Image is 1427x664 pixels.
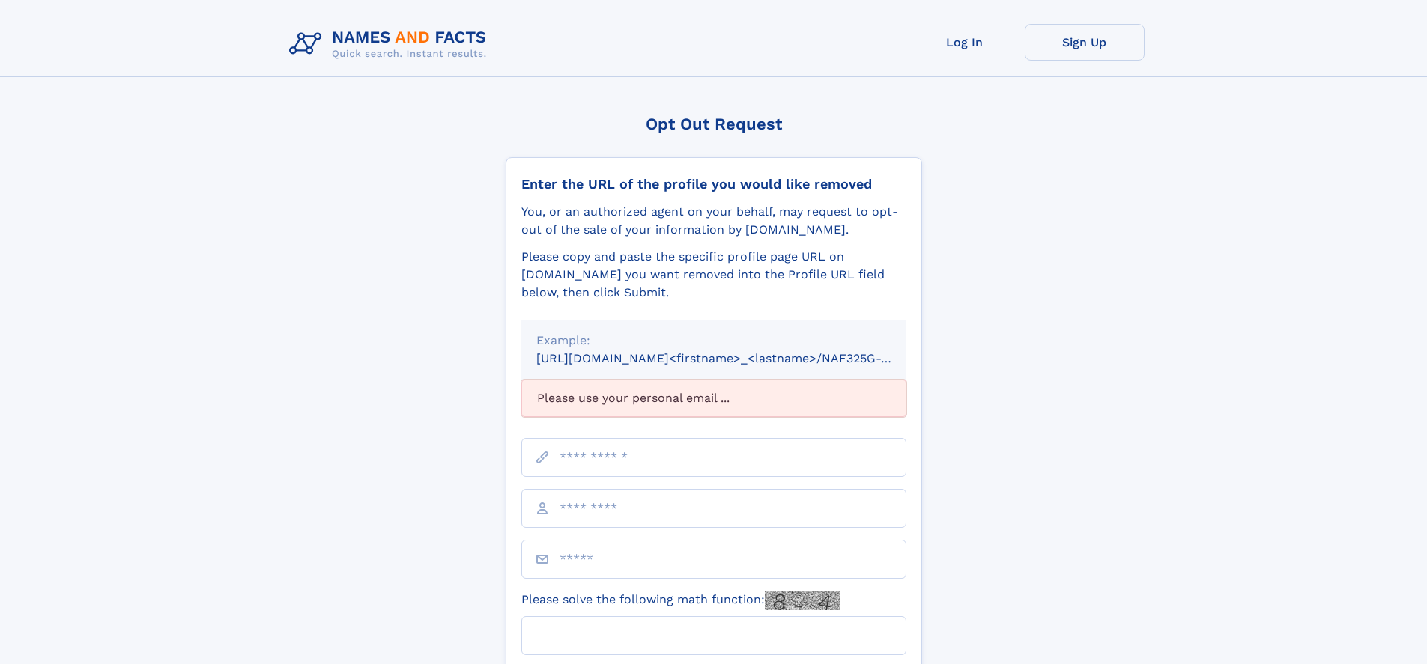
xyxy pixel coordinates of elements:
small: [URL][DOMAIN_NAME]<firstname>_<lastname>/NAF325G-xxxxxxxx [536,351,935,365]
div: You, or an authorized agent on your behalf, may request to opt-out of the sale of your informatio... [521,203,906,239]
div: Please copy and paste the specific profile page URL on [DOMAIN_NAME] you want removed into the Pr... [521,248,906,302]
label: Please solve the following math function: [521,591,840,610]
div: Example: [536,332,891,350]
div: Enter the URL of the profile you would like removed [521,176,906,192]
a: Sign Up [1025,24,1145,61]
a: Log In [905,24,1025,61]
img: Logo Names and Facts [283,24,499,64]
div: Please use your personal email ... [521,380,906,417]
div: Opt Out Request [506,115,922,133]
